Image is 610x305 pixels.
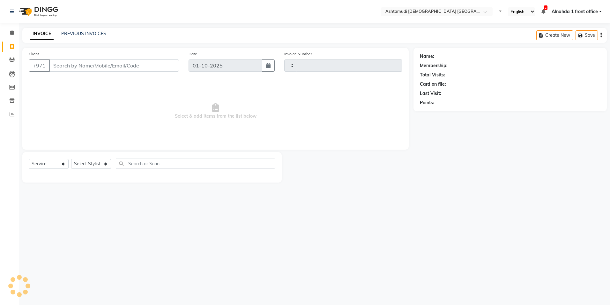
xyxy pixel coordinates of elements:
[16,3,60,20] img: logo
[420,99,434,106] div: Points:
[284,51,312,57] label: Invoice Number
[544,5,547,10] span: 2
[30,28,54,40] a: INVOICE
[420,62,448,69] div: Membership:
[552,8,598,15] span: Alnahda 1 front office
[420,81,446,88] div: Card on file:
[29,79,402,143] span: Select & add items from the list below
[536,30,573,40] button: Create New
[420,72,445,78] div: Total Visits:
[576,30,598,40] button: Save
[29,59,50,72] button: +971
[420,90,441,97] div: Last Visit:
[116,159,275,168] input: Search or Scan
[49,59,179,72] input: Search by Name/Mobile/Email/Code
[29,51,39,57] label: Client
[189,51,197,57] label: Date
[420,53,434,60] div: Name:
[541,9,545,14] a: 2
[61,31,106,36] a: PREVIOUS INVOICES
